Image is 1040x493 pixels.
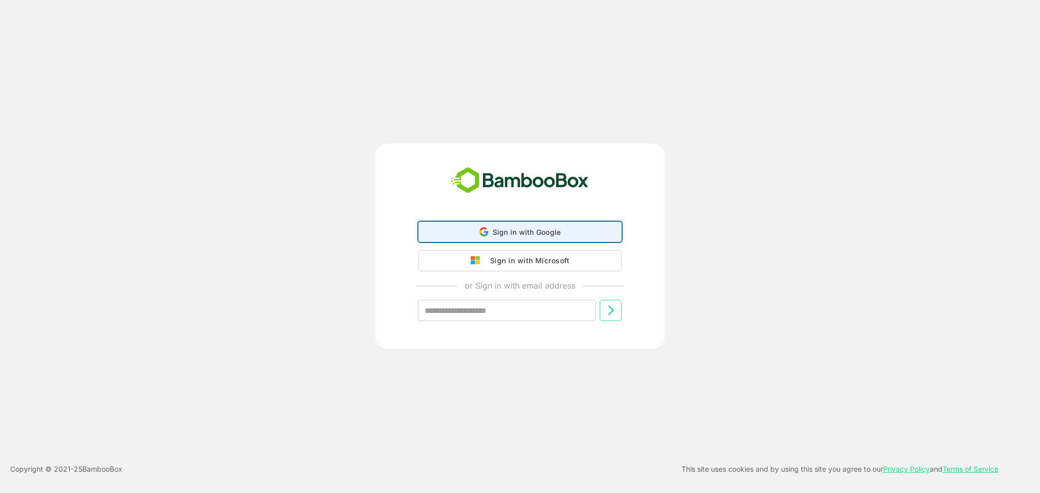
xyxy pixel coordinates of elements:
div: Sign in with Google [418,222,622,242]
button: Sign in with Microsoft [418,250,622,271]
p: or Sign in with email address [465,279,575,292]
div: Sign in with Microsoft [485,254,569,267]
a: Privacy Policy [883,465,930,473]
span: Sign in with Google [493,228,561,236]
img: google [471,256,485,265]
p: Copyright © 2021- 25 BambooBox [10,463,122,475]
p: This site uses cookies and by using this site you agree to our and [681,463,998,475]
a: Terms of Service [942,465,998,473]
img: bamboobox [445,164,594,197]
